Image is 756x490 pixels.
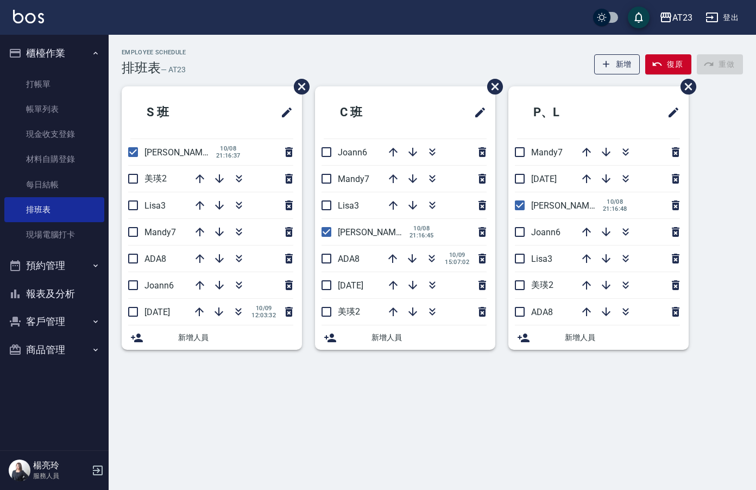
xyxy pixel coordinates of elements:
a: 每日結帳 [4,172,104,197]
span: Lisa3 [144,200,166,211]
span: Mandy7 [144,227,176,237]
button: AT23 [655,7,697,29]
span: 21:16:37 [216,152,241,159]
span: 修改班表的標題 [467,99,487,125]
h2: S 班 [130,93,229,132]
span: 新增人員 [565,332,680,343]
h2: Employee Schedule [122,49,186,56]
button: 預約管理 [4,252,104,280]
span: Mandy7 [531,147,563,158]
span: [PERSON_NAME]19 [531,200,606,211]
span: 12:03:32 [251,312,276,319]
span: 新增人員 [371,332,487,343]
span: ADA8 [531,307,553,317]
span: 刪除班表 [286,71,311,103]
span: ADA8 [144,254,166,264]
span: Lisa3 [531,254,552,264]
button: 登出 [701,8,743,28]
span: [PERSON_NAME]19 [338,227,413,237]
span: 刪除班表 [479,71,505,103]
a: 現場電腦打卡 [4,222,104,247]
button: 復原 [645,54,691,74]
div: AT23 [672,11,692,24]
span: Mandy7 [338,174,369,184]
h2: P、L [517,93,618,132]
span: 美瑛2 [338,306,360,317]
a: 材料自購登錄 [4,147,104,172]
span: 10/08 [409,225,434,232]
h2: C 班 [324,93,423,132]
span: Joann6 [338,147,367,158]
span: 10/08 [603,198,627,205]
button: 報表及分析 [4,280,104,308]
span: 刪除班表 [672,71,698,103]
img: Person [9,460,30,481]
div: 新增人員 [122,325,302,350]
span: ADA8 [338,254,360,264]
span: [DATE] [338,280,363,291]
button: 新增 [594,54,640,74]
span: 15:07:02 [445,259,469,266]
a: 現金收支登錄 [4,122,104,147]
span: 10/09 [445,252,469,259]
h5: 楊亮玲 [33,460,89,471]
span: 21:16:45 [409,232,434,239]
h3: 排班表 [122,60,161,76]
img: Logo [13,10,44,23]
span: 10/09 [251,305,276,312]
span: 21:16:48 [603,205,627,212]
span: [DATE] [144,307,170,317]
span: 新增人員 [178,332,293,343]
button: 櫃檯作業 [4,39,104,67]
a: 帳單列表 [4,97,104,122]
span: 10/08 [216,145,241,152]
span: 修改班表的標題 [660,99,680,125]
div: 新增人員 [315,325,495,350]
span: Joann6 [144,280,174,291]
a: 排班表 [4,197,104,222]
button: 客戶管理 [4,307,104,336]
a: 打帳單 [4,72,104,97]
h6: — AT23 [161,64,186,76]
span: Lisa3 [338,200,359,211]
button: save [628,7,650,28]
span: 修改班表的標題 [274,99,293,125]
span: [PERSON_NAME]19 [144,147,219,158]
button: 商品管理 [4,336,104,364]
span: 美瑛2 [144,173,167,184]
span: Joann6 [531,227,560,237]
div: 新增人員 [508,325,689,350]
p: 服務人員 [33,471,89,481]
span: [DATE] [531,174,557,184]
span: 美瑛2 [531,280,553,290]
